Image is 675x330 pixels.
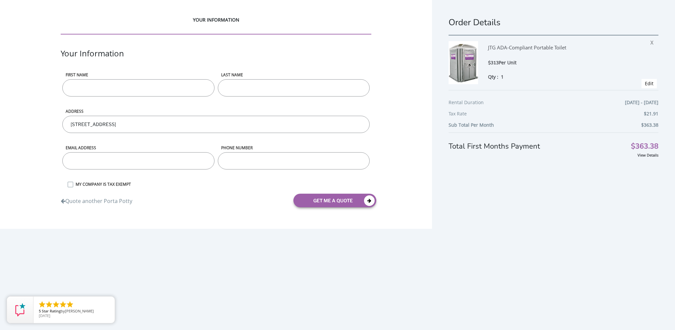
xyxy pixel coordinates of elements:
label: MY COMPANY IS TAX EXEMPT [72,181,371,187]
span: by [39,309,109,314]
div: $313 [488,59,629,67]
span: 1 [501,74,504,80]
span: $363.38 [631,143,658,150]
span: 5 [39,308,41,313]
li:  [59,300,67,308]
b: $363.38 [641,122,658,128]
span: Per Unit [499,59,517,66]
li:  [45,300,53,308]
label: LAST NAME [218,72,370,78]
label: Email address [62,145,214,151]
span: X [650,37,657,46]
li:  [38,300,46,308]
button: get me a quote [293,194,376,207]
img: Review Rating [14,303,27,316]
div: Qty : [488,73,629,80]
button: Live Chat [648,303,675,330]
a: Quote another Porta Potty [61,194,132,205]
div: Rental Duration [449,99,658,110]
label: First name [62,72,214,78]
div: Tax Rate [449,110,658,121]
span: [DATE] - [DATE] [625,99,658,106]
div: YOUR INFORMATION [61,17,371,34]
span: [PERSON_NAME] [65,308,94,313]
a: Edit [645,80,653,87]
div: Total First Months Payment [449,132,658,152]
span: Star Rating [42,308,61,313]
li:  [66,300,74,308]
b: Sub Total Per Month [449,122,494,128]
a: View Details [638,153,658,158]
li:  [52,300,60,308]
div: Your Information [61,48,371,72]
h1: Order Details [449,17,658,28]
span: [DATE] [39,313,50,318]
label: phone number [218,145,370,151]
span: $21.91 [644,110,658,118]
div: JTG ADA-Compliant Portable Toilet [488,41,629,59]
